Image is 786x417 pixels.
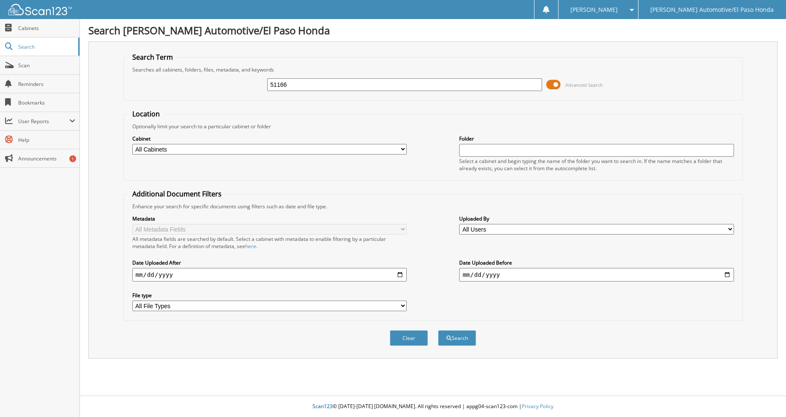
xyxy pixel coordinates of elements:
[312,403,333,410] span: Scan123
[132,215,407,222] label: Metadata
[132,268,407,282] input: start
[459,157,734,172] div: Select a cabinet and begin typing the name of the folder you want to search in. If the name match...
[522,403,553,410] a: Privacy Policy
[80,396,786,417] div: © [DATE]-[DATE] [DOMAIN_NAME]. All rights reserved | appg04-scan123-com |
[245,243,256,250] a: here
[128,203,738,210] div: Enhance your search for specific documents using filters such as date and file type.
[438,330,476,346] button: Search
[18,155,75,162] span: Announcements
[88,23,778,37] h1: Search [PERSON_NAME] Automotive/El Paso Honda
[8,4,72,15] img: scan123-logo-white.svg
[744,376,786,417] iframe: Chat Widget
[128,189,226,199] legend: Additional Document Filters
[18,118,69,125] span: User Reports
[18,136,75,144] span: Help
[18,25,75,32] span: Cabinets
[459,268,734,282] input: end
[128,123,738,130] div: Optionally limit your search to a particular cabinet or folder
[459,259,734,266] label: Date Uploaded Before
[650,7,774,12] span: [PERSON_NAME] Automotive/El Paso Honda
[18,99,75,106] span: Bookmarks
[128,66,738,73] div: Searches all cabinets, folders, files, metadata, and keywords
[565,82,603,88] span: Advanced Search
[570,7,618,12] span: [PERSON_NAME]
[128,52,177,62] legend: Search Term
[69,155,76,162] div: 1
[18,80,75,88] span: Reminders
[132,259,407,266] label: Date Uploaded After
[18,43,74,50] span: Search
[132,292,407,299] label: File type
[18,62,75,69] span: Scan
[459,135,734,142] label: Folder
[128,109,164,119] legend: Location
[459,215,734,222] label: Uploaded By
[390,330,428,346] button: Clear
[132,235,407,250] div: All metadata fields are searched by default. Select a cabinet with metadata to enable filtering b...
[132,135,407,142] label: Cabinet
